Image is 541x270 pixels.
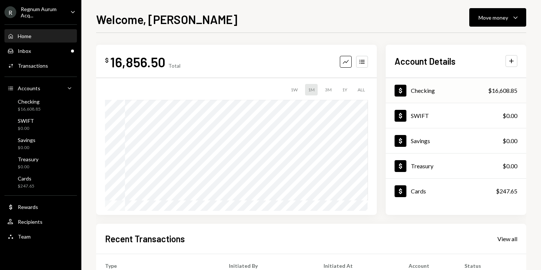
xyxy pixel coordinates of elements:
[503,136,517,145] div: $0.00
[18,233,31,240] div: Team
[4,115,77,133] a: SWIFT$0.00
[18,204,38,210] div: Rewards
[18,98,41,105] div: Checking
[4,215,77,228] a: Recipients
[18,156,38,162] div: Treasury
[386,179,526,203] a: Cards$247.65
[4,230,77,243] a: Team
[105,233,185,245] h2: Recent Transactions
[18,145,35,151] div: $0.00
[4,44,77,57] a: Inbox
[411,87,435,94] div: Checking
[18,219,43,225] div: Recipients
[168,63,180,69] div: Total
[469,8,526,27] button: Move money
[411,188,426,195] div: Cards
[18,125,34,132] div: $0.00
[18,63,48,69] div: Transactions
[18,48,31,54] div: Inbox
[18,137,35,143] div: Savings
[18,85,40,91] div: Accounts
[503,162,517,171] div: $0.00
[4,135,77,152] a: Savings$0.00
[18,183,34,189] div: $247.65
[386,153,526,178] a: Treasury$0.00
[18,106,41,112] div: $16,608.85
[497,234,517,243] a: View all
[488,86,517,95] div: $16,608.85
[18,164,38,170] div: $0.00
[4,59,77,72] a: Transactions
[411,162,433,169] div: Treasury
[386,128,526,153] a: Savings$0.00
[18,33,31,39] div: Home
[503,111,517,120] div: $0.00
[339,84,350,95] div: 1Y
[411,112,429,119] div: SWIFT
[288,84,301,95] div: 1W
[355,84,368,95] div: ALL
[4,96,77,114] a: Checking$16,608.85
[305,84,318,95] div: 1M
[322,84,335,95] div: 3M
[4,6,16,18] div: R
[386,103,526,128] a: SWIFT$0.00
[395,55,456,67] h2: Account Details
[21,6,64,18] div: Regnum Aurum Acq...
[110,54,165,70] div: 16,856.50
[4,173,77,191] a: Cards$247.65
[105,57,109,64] div: $
[479,14,508,21] div: Move money
[411,137,430,144] div: Savings
[4,81,77,95] a: Accounts
[496,187,517,196] div: $247.65
[497,235,517,243] div: View all
[4,29,77,43] a: Home
[4,154,77,172] a: Treasury$0.00
[96,12,237,27] h1: Welcome, [PERSON_NAME]
[386,78,526,103] a: Checking$16,608.85
[18,118,34,124] div: SWIFT
[4,200,77,213] a: Rewards
[18,175,34,182] div: Cards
